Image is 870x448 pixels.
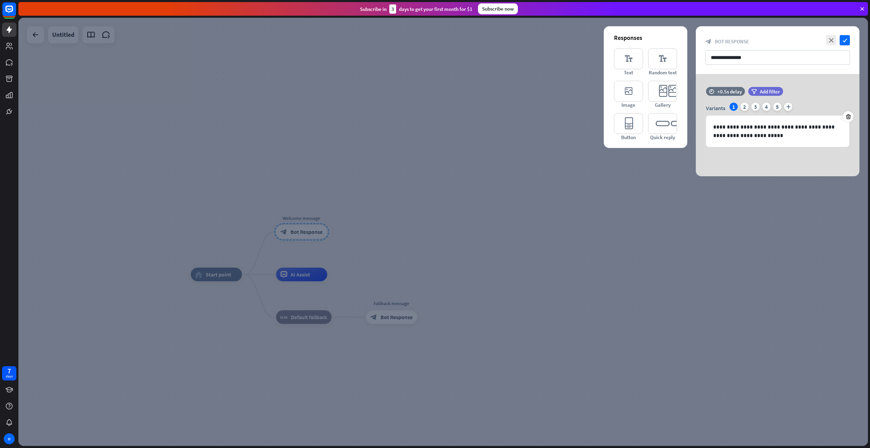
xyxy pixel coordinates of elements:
[706,105,725,111] span: Variants
[840,35,850,45] i: check
[360,4,472,14] div: Subscribe in days to get your first month for $1
[478,3,518,14] div: Subscribe now
[389,4,396,14] div: 3
[7,368,11,374] div: 7
[740,103,749,111] div: 2
[705,39,711,45] i: block_bot_response
[784,103,792,111] i: plus
[5,3,26,23] button: Open LiveChat chat widget
[2,366,16,380] a: 7 days
[826,35,836,45] i: close
[751,103,760,111] div: 3
[717,88,742,95] div: +0.5s delay
[730,103,738,111] div: 1
[762,103,770,111] div: 4
[709,89,714,94] i: time
[4,433,15,444] div: H
[6,374,13,379] div: days
[715,38,749,45] span: Bot Response
[751,89,757,94] i: filter
[773,103,781,111] div: 5
[760,88,780,95] span: Add filter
